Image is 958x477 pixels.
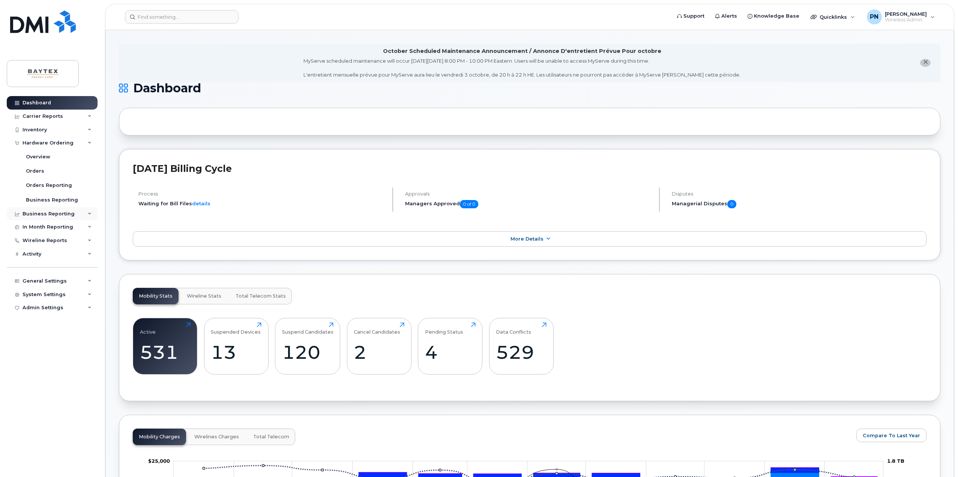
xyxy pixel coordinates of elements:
[496,322,531,335] div: Data Conflicts
[140,322,191,370] a: Active531
[140,341,191,363] div: 531
[425,322,476,370] a: Pending Status4
[236,293,286,299] span: Total Telecom Stats
[253,434,289,440] span: Total Telecom
[303,57,740,78] div: MyServe scheduled maintenance will occur [DATE][DATE] 8:00 PM - 10:00 PM Eastern. Users will be u...
[887,458,904,464] tspan: 1.8 TB
[354,322,404,370] a: Cancel Candidates2
[863,432,920,439] span: Compare To Last Year
[211,341,261,363] div: 13
[460,200,478,208] span: 0 of 0
[133,163,926,174] h2: [DATE] Billing Cycle
[138,191,386,197] h4: Process
[282,341,333,363] div: 120
[672,200,926,208] h5: Managerial Disputes
[727,200,736,208] span: 0
[211,322,261,370] a: Suspended Devices13
[192,200,210,206] a: details
[211,322,261,335] div: Suspended Devices
[511,236,544,242] span: More Details
[405,200,653,208] h5: Managers Approved
[148,458,170,464] g: $0
[496,341,547,363] div: 529
[282,322,333,370] a: Suspend Candidates120
[282,322,333,335] div: Suspend Candidates
[354,322,400,335] div: Cancel Candidates
[133,83,201,94] span: Dashboard
[425,322,463,335] div: Pending Status
[920,59,931,67] button: close notification
[138,200,386,207] li: Waiting for Bill Files
[405,191,653,197] h4: Approvals
[354,341,404,363] div: 2
[194,434,239,440] span: Wirelines Charges
[187,293,221,299] span: Wireline Stats
[383,47,661,55] div: October Scheduled Maintenance Announcement / Annonce D'entretient Prévue Pour octobre
[425,341,476,363] div: 4
[672,191,926,197] h4: Disputes
[140,322,156,335] div: Active
[496,322,547,370] a: Data Conflicts529
[148,458,170,464] tspan: $25,000
[856,429,926,442] button: Compare To Last Year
